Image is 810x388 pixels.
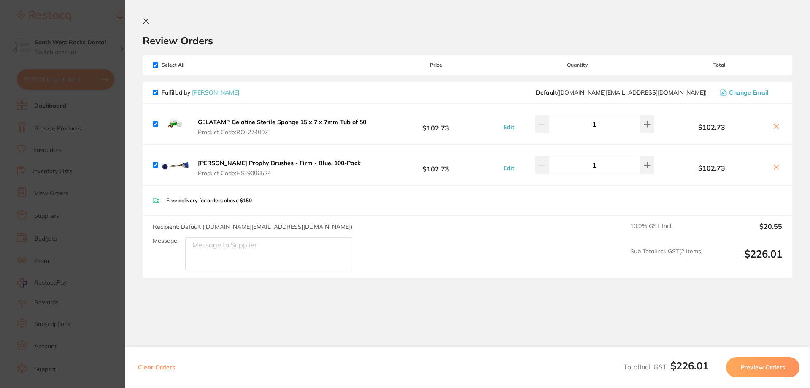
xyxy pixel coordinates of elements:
button: Edit [501,164,517,172]
p: Fulfilled by [162,89,239,96]
span: 10.0 % GST Incl. [630,222,703,241]
b: [PERSON_NAME] Prophy Brushes - Firm - Blue, 100-Pack [198,159,361,167]
span: Total Incl. GST [624,363,708,371]
span: Quantity [499,62,656,68]
span: Total [656,62,782,68]
span: Product Code: HS-9006524 [198,170,361,176]
span: Sub Total Incl. GST ( 2 Items) [630,248,703,271]
b: $226.01 [670,359,708,372]
b: $102.73 [373,157,499,173]
b: Default [536,89,557,96]
span: Select All [153,62,237,68]
b: $102.73 [656,164,767,172]
span: Price [373,62,499,68]
button: Edit [501,123,517,131]
button: Change Email [718,89,782,96]
img: ZTFlN3FyaQ [162,152,189,179]
p: Free delivery for orders above $150 [166,198,252,203]
b: $102.73 [373,116,499,132]
b: GELATAMP Gelatine Sterile Sponge 15 x 7 x 7mm Tub of 50 [198,118,366,126]
button: Preview Orders [726,357,799,377]
output: $226.01 [710,248,782,271]
span: Change Email [729,89,769,96]
a: [PERSON_NAME] [192,89,239,96]
b: $102.73 [656,123,767,131]
span: customer.care@henryschein.com.au [536,89,707,96]
span: Product Code: RO-274007 [198,129,366,136]
button: GELATAMP Gelatine Sterile Sponge 15 x 7 x 7mm Tub of 50 Product Code:RO-274007 [195,118,369,136]
img: eW91N3YxbQ [162,111,189,138]
label: Message: [153,237,178,244]
span: Recipient: Default ( [DOMAIN_NAME][EMAIL_ADDRESS][DOMAIN_NAME] ) [153,223,352,231]
button: [PERSON_NAME] Prophy Brushes - Firm - Blue, 100-Pack Product Code:HS-9006524 [195,159,363,177]
h2: Review Orders [143,34,792,47]
button: Clear Orders [135,357,178,377]
output: $20.55 [710,222,782,241]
